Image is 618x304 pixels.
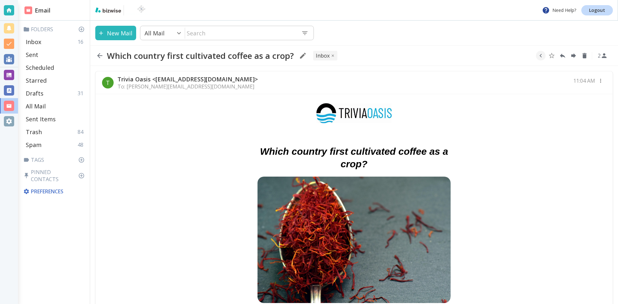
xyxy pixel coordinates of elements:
div: Preferences [22,185,87,198]
button: Delete [580,51,589,60]
p: Spam [26,141,42,149]
div: TTrivia Oasis <[EMAIL_ADDRESS][DOMAIN_NAME]>To: [PERSON_NAME][EMAIL_ADDRESS][DOMAIN_NAME]11:04 AM [96,71,613,94]
div: All Mail [23,100,87,113]
button: Reply [558,51,567,60]
p: Tags [23,156,87,163]
p: INBOX [316,52,330,59]
div: Spam48 [23,138,87,151]
div: Starred [23,74,87,87]
p: T [106,79,110,87]
h2: Which country first cultivated coffee as a crop? [107,51,294,61]
p: Logout [589,8,605,13]
p: Preferences [23,188,86,195]
p: 11:04 AM [573,77,595,84]
p: To: [PERSON_NAME][EMAIL_ADDRESS][DOMAIN_NAME] [117,83,258,90]
img: BioTech International [126,5,156,15]
div: Sent Items [23,113,87,125]
p: Folders [23,26,87,33]
h2: Email [24,6,51,15]
img: bizwise [95,7,121,13]
p: 2 [598,52,601,59]
a: Logout [581,5,613,15]
button: Forward [569,51,578,60]
p: Sent [26,51,38,59]
p: All Mail [145,29,164,37]
img: DashboardSidebarEmail.svg [24,6,32,14]
input: Search [185,26,296,40]
div: Trash84 [23,125,87,138]
p: 16 [78,38,86,45]
p: Inbox [26,38,41,46]
div: Drafts31 [23,87,87,100]
p: Trivia Oasis <[EMAIL_ADDRESS][DOMAIN_NAME]> [117,75,258,83]
button: New Mail [95,26,136,40]
p: Scheduled [26,64,54,71]
p: Pinned Contacts [23,169,87,183]
p: Sent Items [26,115,56,123]
p: 48 [78,141,86,148]
div: Sent [23,48,87,61]
p: Drafts [26,89,43,97]
div: Scheduled [23,61,87,74]
p: All Mail [26,102,46,110]
p: Trash [26,128,42,136]
p: 31 [78,90,86,97]
p: Need Help? [542,6,576,14]
p: Starred [26,77,47,84]
div: Inbox16 [23,35,87,48]
button: See Participants [595,48,610,63]
p: 84 [78,128,86,135]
